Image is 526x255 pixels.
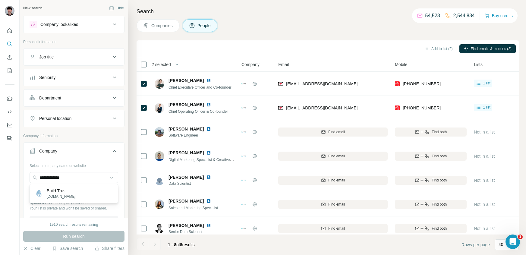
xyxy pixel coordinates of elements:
[168,242,195,247] span: results
[241,81,246,86] img: Logo of U-Care Medical
[395,224,467,233] button: Find both
[286,105,357,110] span: [EMAIL_ADDRESS][DOMAIN_NAME]
[206,78,211,83] img: LinkedIn logo
[169,174,204,180] span: [PERSON_NAME]
[403,81,441,86] span: [PHONE_NUMBER]
[5,106,14,117] button: Use Surfe API
[30,206,118,211] p: Your list is private and won't be saved or shared.
[432,202,447,207] span: Find both
[420,44,457,53] button: Add to list (2)
[241,178,246,183] img: Logo of U-Care Medical
[206,150,211,155] img: LinkedIn logo
[278,152,388,161] button: Find email
[169,229,218,235] span: Senior Data Scientist
[474,202,495,207] span: Not in a list
[35,189,43,198] img: Build Trust
[206,223,211,228] img: LinkedIn logo
[30,216,118,227] button: Upload a list of companies
[197,23,211,29] span: People
[155,200,164,209] img: Avatar
[155,103,164,113] img: Avatar
[395,105,400,111] img: provider prospeo logo
[395,176,467,185] button: Find both
[278,61,289,68] span: Email
[453,12,475,19] p: 2,544,834
[24,50,124,64] button: Job title
[39,148,57,154] div: Company
[151,23,173,29] span: Companies
[474,178,495,183] span: Not in a list
[206,199,211,203] img: LinkedIn logo
[47,194,76,199] p: [DOMAIN_NAME]
[5,65,14,76] button: My lists
[278,200,388,209] button: Find email
[241,105,246,110] img: Logo of U-Care Medical
[403,105,441,110] span: [PHONE_NUMBER]
[155,151,164,161] img: Avatar
[168,242,176,247] span: 1 - 8
[155,79,164,89] img: Avatar
[5,133,14,144] button: Feedback
[24,144,124,161] button: Company
[50,222,98,227] div: 1910 search results remaining
[474,61,483,68] span: Lists
[47,188,76,194] p: Build Trust
[169,181,218,186] span: Data Scientist
[30,161,118,168] div: Select a company name or website
[169,198,204,204] span: [PERSON_NAME]
[241,61,260,68] span: Company
[499,241,503,247] p: 40
[39,74,55,80] div: Seniority
[432,153,447,159] span: Find both
[5,120,14,131] button: Dashboard
[169,77,204,83] span: [PERSON_NAME]
[432,226,447,231] span: Find both
[169,222,204,228] span: [PERSON_NAME]
[5,39,14,49] button: Search
[23,133,124,139] p: Company information
[24,91,124,105] button: Department
[5,93,14,104] button: Use Surfe on LinkedIn
[328,178,345,183] span: Find email
[241,154,246,159] img: Logo of U-Care Medical
[278,127,388,137] button: Find email
[169,126,204,132] span: [PERSON_NAME]
[328,129,345,135] span: Find email
[155,127,164,137] img: Avatar
[432,129,447,135] span: Find both
[395,200,467,209] button: Find both
[155,224,164,233] img: Avatar
[206,127,211,131] img: LinkedIn logo
[23,5,42,11] div: New search
[137,7,519,16] h4: Search
[24,111,124,126] button: Personal location
[474,226,495,231] span: Not in a list
[485,11,513,20] button: Buy credits
[176,242,180,247] span: of
[39,54,54,60] div: Job title
[459,44,516,53] button: Find emails & mobiles (2)
[52,245,83,251] button: Save search
[95,245,124,251] button: Share filters
[23,39,124,45] p: Personal information
[506,235,520,249] iframe: Intercom live chat
[395,61,407,68] span: Mobile
[474,154,495,159] span: Not in a list
[483,105,490,110] span: 1 list
[474,130,495,134] span: Not in a list
[241,202,246,207] img: Logo of U-Care Medical
[278,81,283,87] img: provider findymail logo
[395,81,400,87] img: provider prospeo logo
[105,4,128,13] button: Hide
[5,52,14,63] button: Enrich CSV
[241,130,246,134] img: Logo of U-Care Medical
[169,157,257,162] span: Digital Marketing Specialist & Creative Content Creator
[328,226,345,231] span: Find email
[432,178,447,183] span: Find both
[39,95,61,101] div: Department
[518,235,523,239] span: 1
[23,245,40,251] button: Clear
[278,224,388,233] button: Find email
[286,81,357,86] span: [EMAIL_ADDRESS][DOMAIN_NAME]
[24,17,124,32] button: Company lookalikes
